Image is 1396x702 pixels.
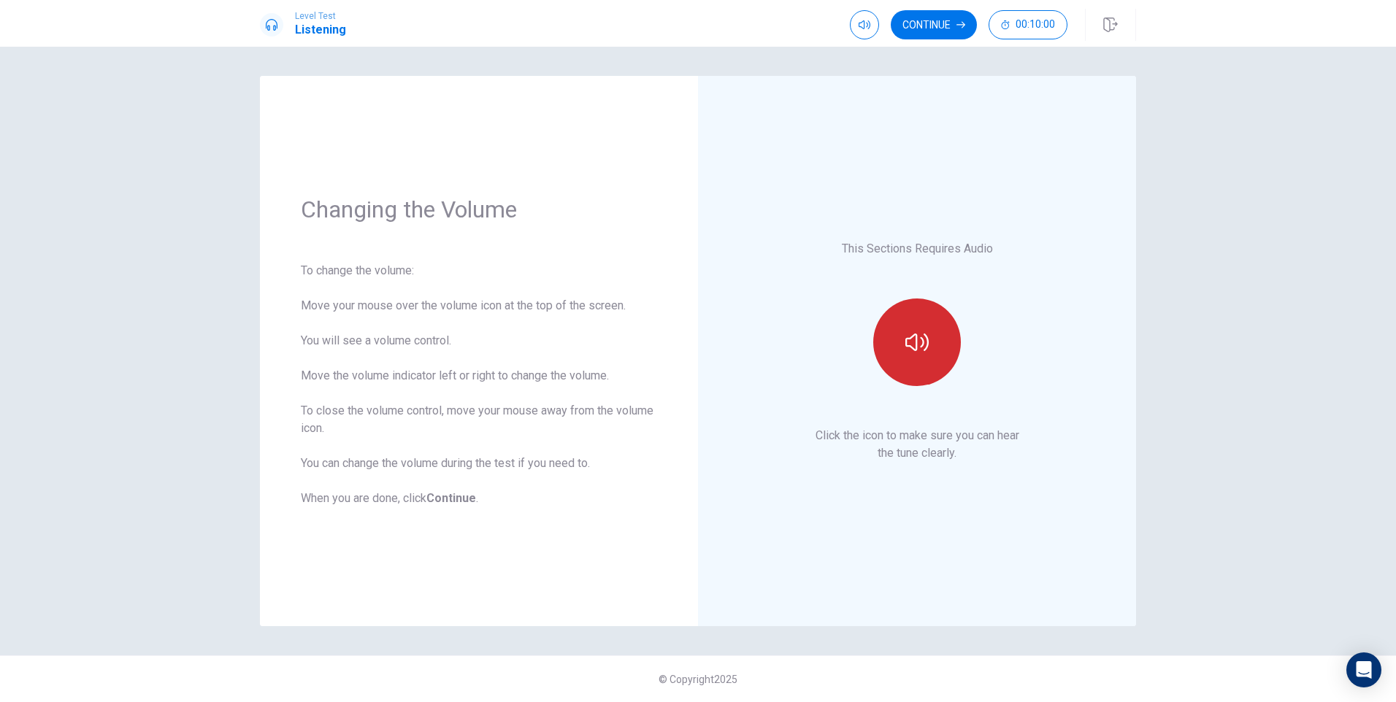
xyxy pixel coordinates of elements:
[989,10,1067,39] button: 00:10:00
[426,491,476,505] b: Continue
[891,10,977,39] button: Continue
[295,11,346,21] span: Level Test
[1016,19,1055,31] span: 00:10:00
[1346,652,1381,687] div: Open Intercom Messenger
[301,262,657,507] div: To change the volume: Move your mouse over the volume icon at the top of the screen. You will see...
[842,240,993,258] p: This Sections Requires Audio
[659,674,737,685] span: © Copyright 2025
[295,21,346,39] h1: Listening
[816,427,1019,462] p: Click the icon to make sure you can hear the tune clearly.
[301,195,657,224] h1: Changing the Volume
